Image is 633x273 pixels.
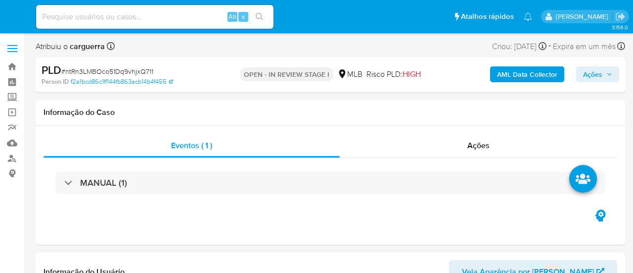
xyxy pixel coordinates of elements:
h1: Informação do Caso [44,108,617,117]
span: - [548,40,551,53]
a: Sair [615,11,626,22]
p: OPEN - IN REVIEW STAGE I [240,67,333,81]
button: AML Data Collector [490,66,564,82]
input: Pesquise usuários ou casos... [36,10,273,23]
a: Notificações [524,12,532,21]
span: Atribuiu o [36,41,105,52]
div: MLB [337,69,362,80]
span: Risco PLD: [366,69,421,80]
b: PLD [42,62,61,78]
button: Ações [576,66,619,82]
span: s [242,12,245,21]
p: carlos.guerra@mercadopago.com.br [556,12,612,21]
div: MANUAL (1) [55,171,605,194]
b: AML Data Collector [497,66,557,82]
span: Eventos ( 1 ) [171,140,212,151]
div: Criou: [DATE] [492,40,546,53]
a: f2a1bcd86c1ff144fb863acb14b4f455 [71,77,173,86]
span: Atalhos rápidos [461,11,514,22]
h3: MANUAL (1) [80,177,127,188]
span: HIGH [403,68,421,80]
span: Ações [583,66,602,82]
span: Ações [467,140,490,151]
button: search-icon [249,10,270,24]
span: Alt [228,12,236,21]
b: Person ID [42,77,69,86]
span: # ntRn3LMBOco51Dq9vhjxQ711 [61,66,153,76]
b: carguerra [68,41,105,52]
span: Expira em um mês [553,41,616,52]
